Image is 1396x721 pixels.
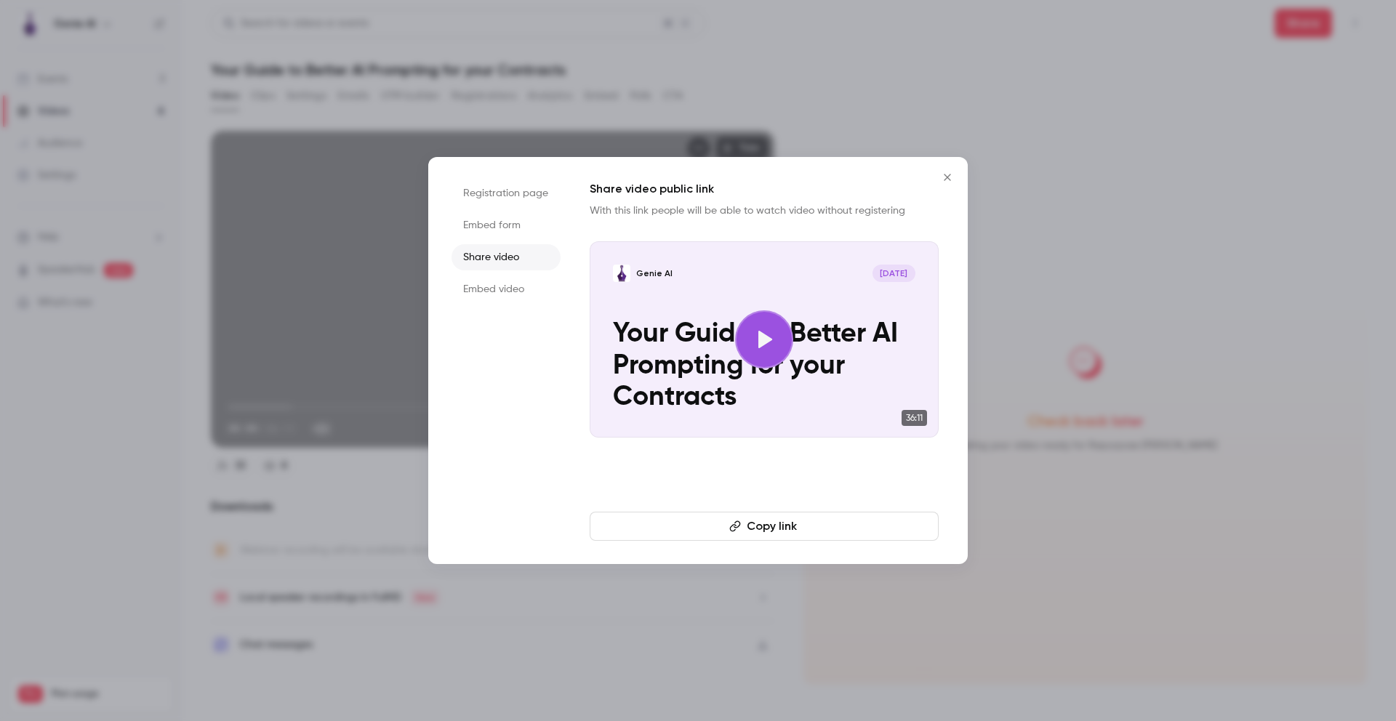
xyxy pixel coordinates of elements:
p: With this link people will be able to watch video without registering [590,204,939,218]
button: Copy link [590,512,939,541]
h1: Share video public link [590,180,939,198]
li: Embed video [452,276,561,302]
button: Close [933,163,962,192]
li: Registration page [452,180,561,206]
a: Your Guide to Better AI Prompting for your ContractsGenie AI[DATE]Your Guide to Better AI Prompti... [590,241,939,438]
li: Embed form [452,212,561,238]
span: 36:11 [902,410,927,426]
li: Share video [452,244,561,270]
